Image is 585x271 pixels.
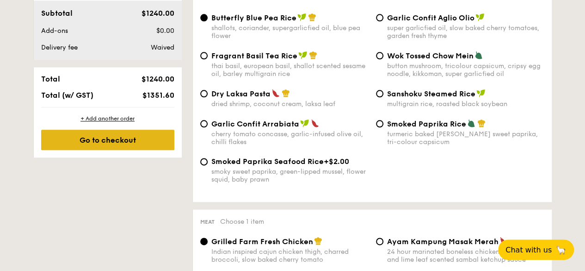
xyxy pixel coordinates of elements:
img: icon-spicy.37a8142b.svg [271,89,280,97]
input: Wok Tossed Chow Meinbutton mushroom, tricolour capsicum, cripsy egg noodle, kikkoman, super garli... [376,52,383,59]
img: icon-chef-hat.a58ddaea.svg [477,119,486,127]
span: Ayam Kampung Masak Merah [387,237,499,246]
span: Sanshoku Steamed Rice [387,89,475,98]
div: 24 hour marinated boneless chicken, lemongrass and lime leaf scented sambal ketchup sauce [387,248,544,264]
div: multigrain rice, roasted black soybean [387,100,544,108]
input: Fragrant Basil Tea Ricethai basil, european basil, shallot scented sesame oil, barley multigrain ... [200,52,208,59]
div: dried shrimp, coconut cream, laksa leaf [211,100,369,108]
span: Garlic Confit Aglio Olio [387,13,474,22]
img: icon-vegan.f8ff3823.svg [297,13,307,21]
img: icon-chef-hat.a58ddaea.svg [309,51,317,59]
img: icon-vegan.f8ff3823.svg [298,51,308,59]
div: button mushroom, tricolour capsicum, cripsy egg noodle, kikkoman, super garlicfied oil [387,62,544,78]
span: Butterfly Blue Pea Rice [211,13,296,22]
span: Garlic Confit Arrabiata [211,120,299,128]
span: Add-ons [41,27,68,35]
img: icon-chef-hat.a58ddaea.svg [314,237,322,245]
img: icon-spicy.37a8142b.svg [311,119,319,127]
img: icon-chef-hat.a58ddaea.svg [282,89,290,97]
input: Butterfly Blue Pea Riceshallots, coriander, supergarlicfied oil, blue pea flower [200,14,208,21]
span: Smoked Paprika Rice [387,120,466,128]
span: Dry Laksa Pasta [211,89,271,98]
div: thai basil, european basil, shallot scented sesame oil, barley multigrain rice [211,62,369,78]
span: Smoked Paprika Seafood Rice [211,157,324,166]
span: $1351.60 [142,91,174,100]
div: Indian inspired cajun chicken thigh, charred broccoli, slow baked cherry tomato [211,248,369,264]
span: $1240.00 [141,75,174,83]
span: Choose 1 item [220,218,264,226]
span: Meat [200,219,215,225]
img: icon-vegetarian.fe4039eb.svg [467,119,475,127]
span: Grilled Farm Fresh Chicken [211,237,313,246]
button: Chat with us🦙 [498,239,574,260]
span: +$2.00 [324,157,349,166]
img: icon-vegan.f8ff3823.svg [475,13,485,21]
input: Dry Laksa Pastadried shrimp, coconut cream, laksa leaf [200,90,208,97]
img: icon-vegetarian.fe4039eb.svg [474,51,483,59]
input: Grilled Farm Fresh ChickenIndian inspired cajun chicken thigh, charred broccoli, slow baked cherr... [200,238,208,245]
span: Wok Tossed Chow Mein [387,51,474,60]
div: super garlicfied oil, slow baked cherry tomatoes, garden fresh thyme [387,24,544,40]
span: $1240.00 [141,9,174,18]
span: Total (w/ GST) [41,91,93,100]
input: Garlic Confit Aglio Oliosuper garlicfied oil, slow baked cherry tomatoes, garden fresh thyme [376,14,383,21]
span: $0.00 [156,27,174,35]
input: Sanshoku Steamed Ricemultigrain rice, roasted black soybean [376,90,383,97]
span: Total [41,75,60,83]
div: + Add another order [41,115,174,122]
span: Fragrant Basil Tea Rice [211,51,297,60]
div: turmeric baked [PERSON_NAME] sweet paprika, tri-colour capsicum [387,130,544,146]
img: icon-spicy.37a8142b.svg [499,237,508,245]
input: Garlic Confit Arrabiatacherry tomato concasse, garlic-infused olive oil, chilli flakes [200,120,208,127]
div: cherry tomato concasse, garlic-infused olive oil, chilli flakes [211,130,369,146]
input: Smoked Paprika Seafood Rice+$2.00smoky sweet paprika, green-lipped mussel, flower squid, baby prawn [200,158,208,165]
div: shallots, coriander, supergarlicfied oil, blue pea flower [211,24,369,40]
input: Smoked Paprika Riceturmeric baked [PERSON_NAME] sweet paprika, tri-colour capsicum [376,120,383,127]
span: 🦙 [555,245,567,255]
img: icon-vegan.f8ff3823.svg [300,119,309,127]
span: Chat with us [505,246,552,254]
span: Subtotal [41,9,73,18]
input: Ayam Kampung Masak Merah24 hour marinated boneless chicken, lemongrass and lime leaf scented samb... [376,238,383,245]
img: icon-vegan.f8ff3823.svg [476,89,486,97]
div: Go to checkout [41,130,174,150]
span: Delivery fee [41,44,78,51]
div: smoky sweet paprika, green-lipped mussel, flower squid, baby prawn [211,168,369,183]
span: Waived [150,44,174,51]
img: icon-chef-hat.a58ddaea.svg [308,13,316,21]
